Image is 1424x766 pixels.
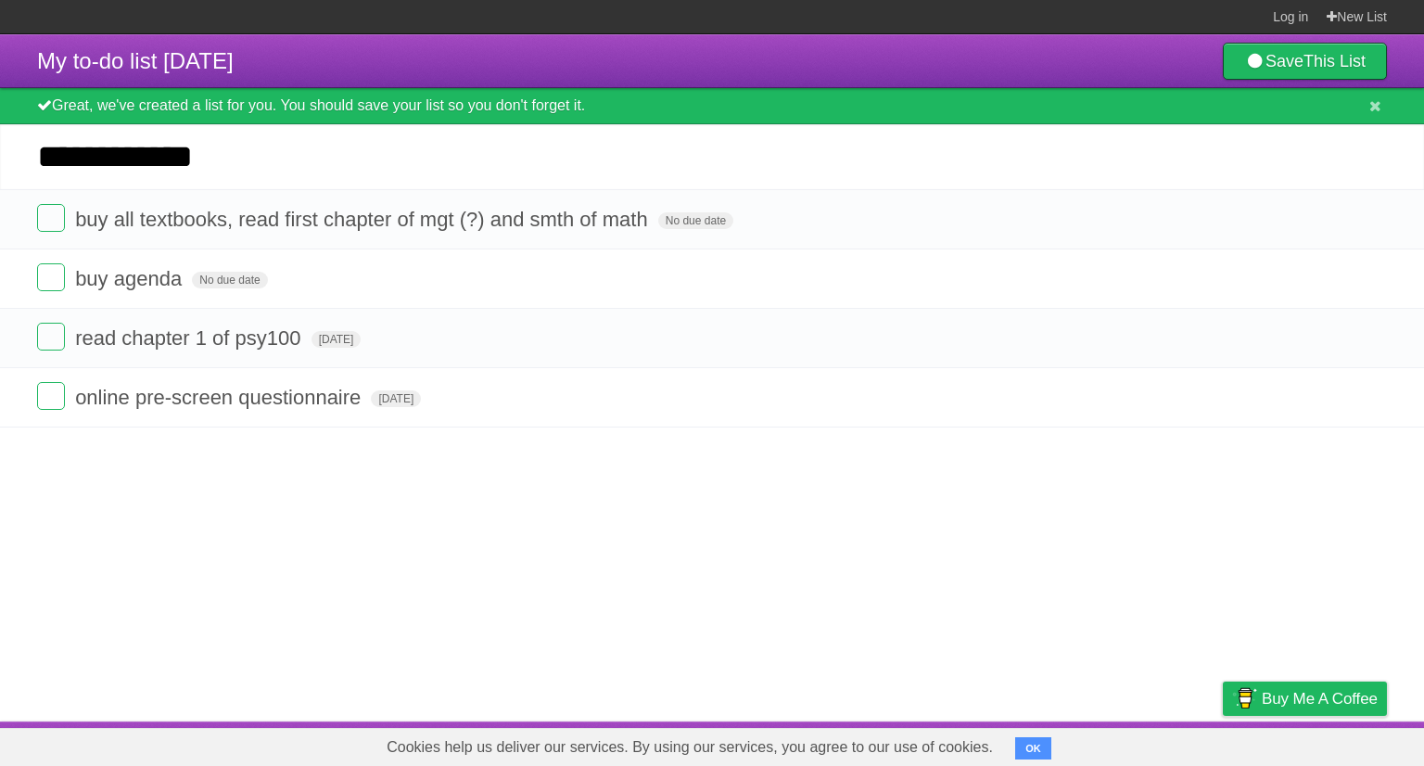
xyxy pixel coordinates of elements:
[1037,726,1112,761] a: Developers
[976,726,1015,761] a: About
[75,386,365,409] span: online pre-screen questionnaire
[75,267,186,290] span: buy agenda
[1262,683,1378,715] span: Buy me a coffee
[1015,737,1051,760] button: OK
[1199,726,1247,761] a: Privacy
[75,326,305,350] span: read chapter 1 of psy100
[1136,726,1176,761] a: Terms
[368,729,1011,766] span: Cookies help us deliver our services. By using our services, you agree to our use of cookies.
[37,204,65,232] label: Done
[37,48,234,73] span: My to-do list [DATE]
[1223,682,1387,716] a: Buy me a coffee
[311,331,362,348] span: [DATE]
[1303,52,1366,70] b: This List
[658,212,733,229] span: No due date
[37,323,65,351] label: Done
[75,208,653,231] span: buy all textbooks, read first chapter of mgt (?) and smth of math
[1232,683,1257,714] img: Buy me a coffee
[1270,726,1387,761] a: Suggest a feature
[1223,43,1387,80] a: SaveThis List
[192,272,267,288] span: No due date
[37,382,65,410] label: Done
[371,390,421,407] span: [DATE]
[37,263,65,291] label: Done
